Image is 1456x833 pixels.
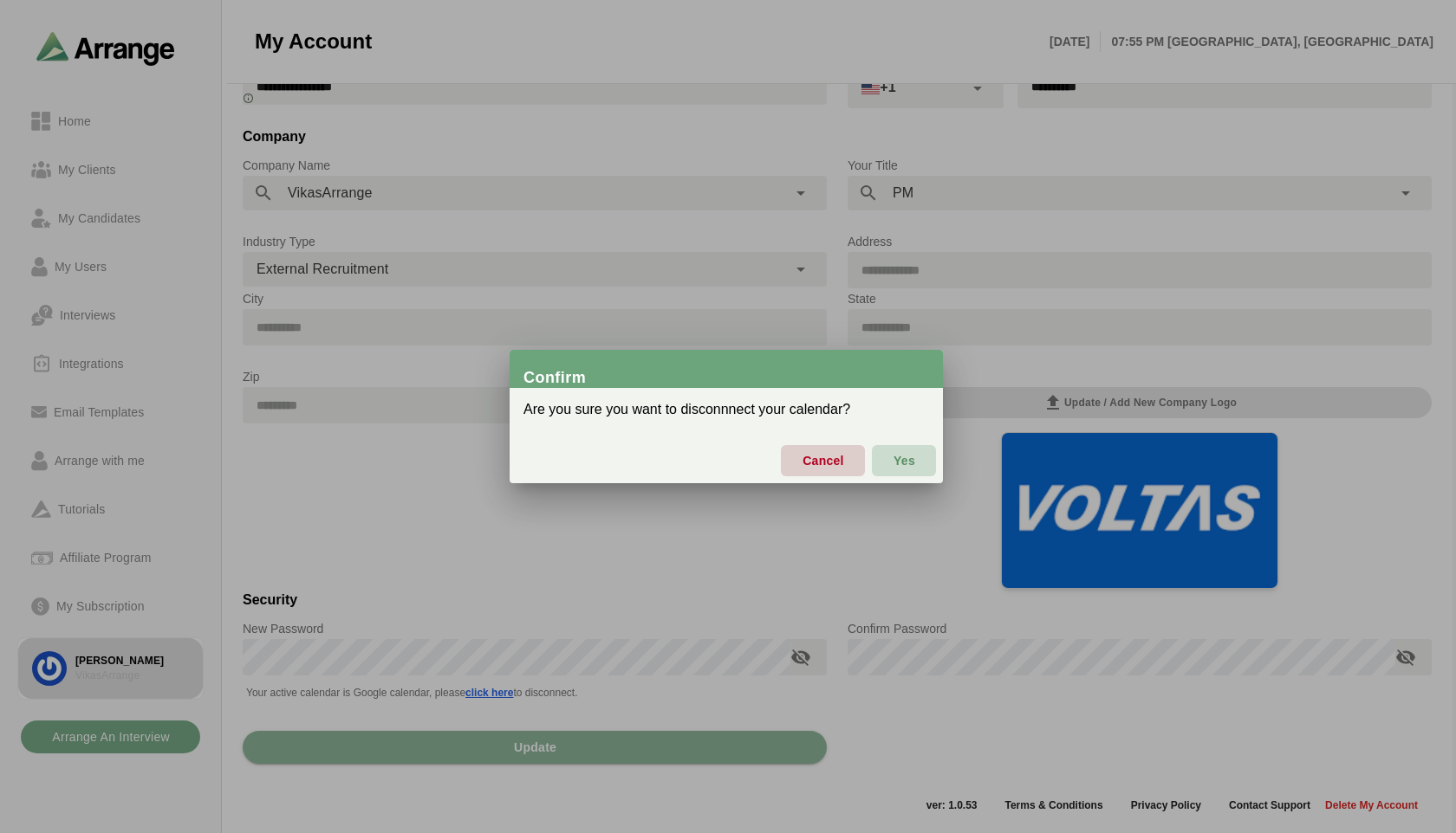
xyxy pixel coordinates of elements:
span: Yes [893,442,915,479]
button: Yes [872,445,936,476]
div: Are you sure you want to disconnnect your calendar? [510,388,943,431]
span: Cancel [802,442,844,479]
div: Confirm [523,369,943,386]
button: Cancel [781,445,865,476]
